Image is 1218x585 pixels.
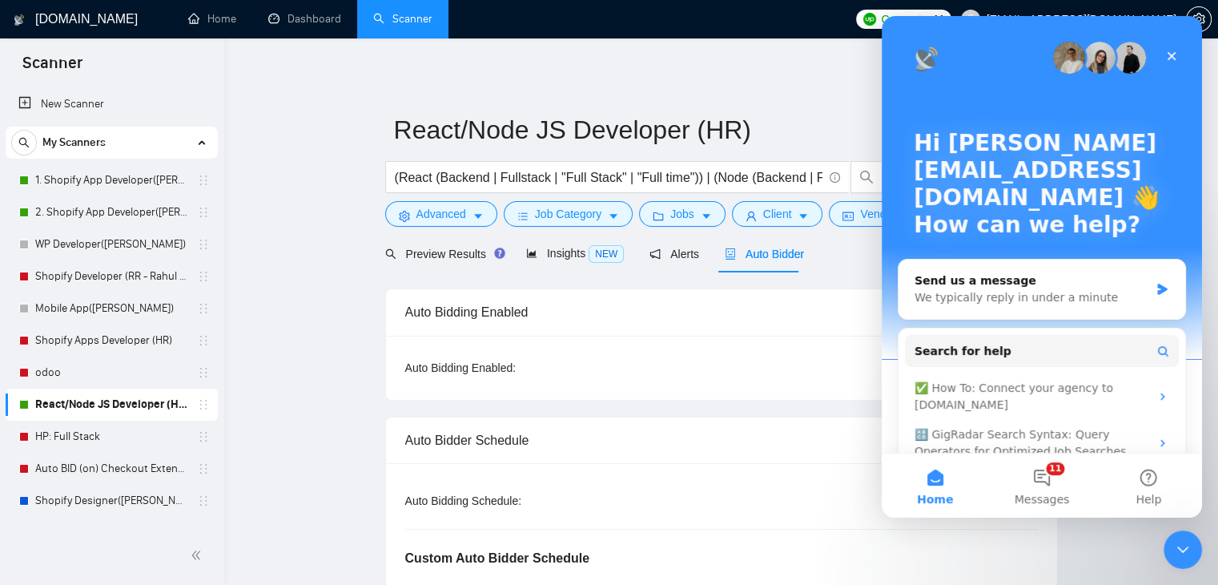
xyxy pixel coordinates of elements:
[882,16,1202,518] iframe: Intercom live chat
[385,248,396,260] span: search
[405,549,590,568] h5: Custom Auto Bidder Schedule
[197,462,210,475] span: holder
[35,485,187,517] a: Shopify Designer([PERSON_NAME])
[732,201,823,227] button: userClientcaret-down
[42,127,106,159] span: My Scanners
[197,430,210,443] span: holder
[18,88,205,120] a: New Scanner
[197,174,210,187] span: holder
[504,201,633,227] button: barsJob Categorycaret-down
[35,389,187,421] a: React/Node JS Developer (HR)
[405,289,1038,335] div: Auto Bidding Enabled
[197,334,210,347] span: holder
[763,205,792,223] span: Client
[526,247,624,260] span: Insights
[798,210,809,222] span: caret-down
[188,12,236,26] a: homeHome
[197,366,210,379] span: holder
[268,12,341,26] a: dashboardDashboard
[649,248,661,260] span: notification
[670,205,694,223] span: Jobs
[416,205,466,223] span: Advanced
[35,453,187,485] a: Auto BID (on) Checkout Extension Shopify - RR
[1164,531,1202,569] iframe: Intercom live chat
[639,201,726,227] button: folderJobscaret-down
[746,210,757,222] span: user
[405,359,616,377] div: Auto Bidding Enabled:
[492,246,507,260] div: Tooltip anchor
[197,302,210,315] span: holder
[373,12,432,26] a: searchScanner
[1186,13,1212,26] a: setting
[35,260,187,292] a: Shopify Developer (RR - Rahul R)
[851,170,882,184] span: search
[535,205,601,223] span: Job Category
[405,492,616,510] div: Auto Bidding Schedule:
[197,238,210,251] span: holder
[35,196,187,228] a: 2. Shopify App Developer([PERSON_NAME])
[35,325,187,357] a: Shopify Apps Developer (HR)
[191,547,207,563] span: double-left
[653,210,664,222] span: folder
[11,130,37,155] button: search
[35,517,187,549] a: Custom Shopify Development (RR - Radhika R)
[197,270,210,283] span: holder
[394,110,1025,150] input: Scanner name...
[649,248,699,260] span: Alerts
[395,167,822,188] input: Search Freelance Jobs...
[35,228,187,260] a: WP Developer([PERSON_NAME])
[608,210,619,222] span: caret-down
[526,248,537,259] span: area-chart
[35,357,187,389] a: odoo
[197,206,210,219] span: holder
[12,137,36,148] span: search
[829,201,927,227] button: idcardVendorcaret-down
[35,164,187,196] a: 1. Shopify App Developer([PERSON_NAME])
[725,248,804,260] span: Auto Bidder
[1186,6,1212,32] button: setting
[589,245,624,263] span: NEW
[830,172,840,183] span: info-circle
[385,248,500,260] span: Preview Results
[10,51,95,85] span: Scanner
[399,210,410,222] span: setting
[850,161,882,193] button: search
[517,210,529,222] span: bars
[965,14,976,25] span: user
[842,210,854,222] span: idcard
[35,421,187,453] a: HP: Full Stack
[725,248,736,260] span: robot
[197,494,210,507] span: holder
[472,210,484,222] span: caret-down
[933,10,945,28] span: 11
[197,398,210,411] span: holder
[860,205,895,223] span: Vendor
[881,10,929,28] span: Connects:
[405,418,1038,463] div: Auto Bidder Schedule
[385,201,497,227] button: settingAdvancedcaret-down
[863,13,876,26] img: upwork-logo.png
[35,292,187,325] a: Mobile App([PERSON_NAME])
[1187,13,1211,26] span: setting
[701,210,712,222] span: caret-down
